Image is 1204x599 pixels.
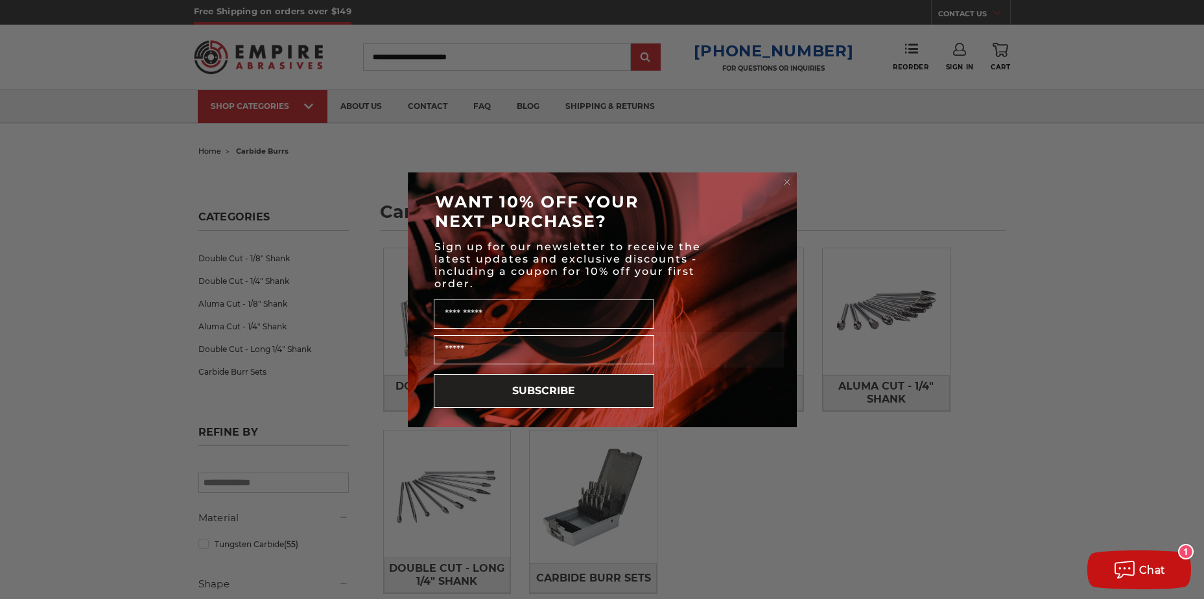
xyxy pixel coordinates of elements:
[434,374,654,408] button: SUBSCRIBE
[1179,545,1192,558] div: 1
[434,241,701,290] span: Sign up for our newsletter to receive the latest updates and exclusive discounts - including a co...
[781,176,794,189] button: Close dialog
[434,335,654,364] input: Email
[1139,564,1166,576] span: Chat
[435,192,639,231] span: WANT 10% OFF YOUR NEXT PURCHASE?
[1087,550,1191,589] button: Chat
